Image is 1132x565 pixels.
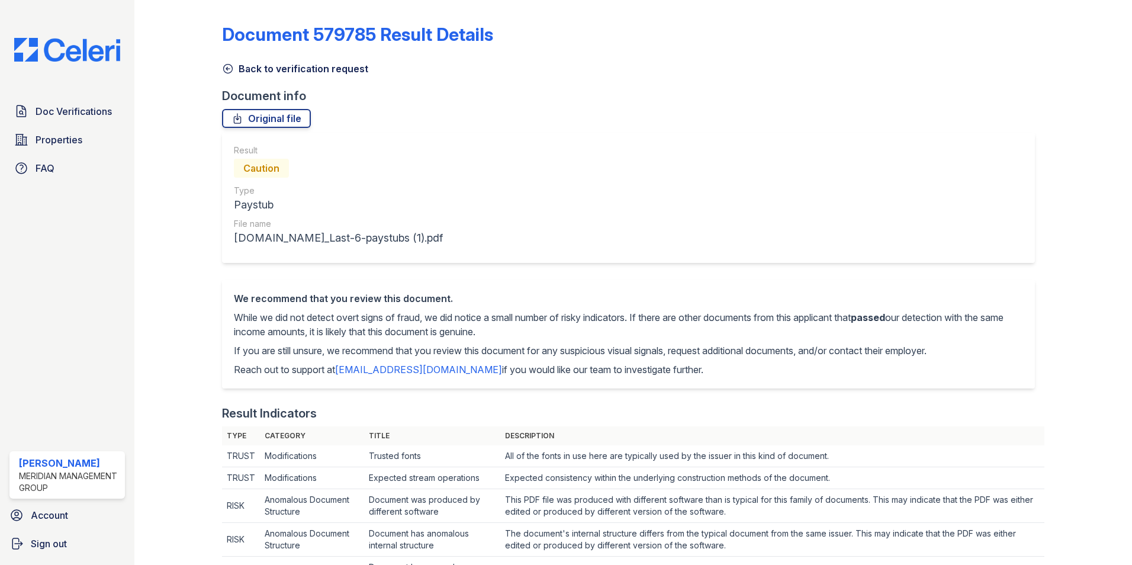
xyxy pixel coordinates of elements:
[222,523,260,557] td: RISK
[222,467,260,489] td: TRUST
[222,445,260,467] td: TRUST
[31,508,68,522] span: Account
[364,523,501,557] td: Document has anomalous internal structure
[234,344,1023,358] p: If you are still unsure, we recommend that you review this document for any suspicious visual sig...
[222,405,317,422] div: Result Indicators
[222,62,368,76] a: Back to verification request
[31,537,67,551] span: Sign out
[5,503,130,527] a: Account
[500,523,1044,557] td: The document's internal structure differs from the typical document from the same issuer. This ma...
[9,99,125,123] a: Doc Verifications
[222,426,260,445] th: Type
[260,467,364,489] td: Modifications
[851,312,885,323] span: passed
[222,24,493,45] a: Document 579785 Result Details
[9,156,125,180] a: FAQ
[234,185,443,197] div: Type
[36,161,54,175] span: FAQ
[260,445,364,467] td: Modifications
[364,489,501,523] td: Document was produced by different software
[335,364,502,375] a: [EMAIL_ADDRESS][DOMAIN_NAME]
[19,456,120,470] div: [PERSON_NAME]
[222,88,1044,104] div: Document info
[19,470,120,494] div: Meridian Management Group
[260,523,364,557] td: Anomalous Document Structure
[364,426,501,445] th: Title
[500,467,1044,489] td: Expected consistency within the underlying construction methods of the document.
[234,230,443,246] div: [DOMAIN_NAME]_Last-6-paystubs (1).pdf
[234,362,1023,377] p: Reach out to support at if you would like our team to investigate further.
[234,291,1023,306] div: We recommend that you review this document.
[36,133,82,147] span: Properties
[234,310,1023,339] p: While we did not detect overt signs of fraud, we did notice a small number of risky indicators. I...
[222,489,260,523] td: RISK
[364,445,501,467] td: Trusted fonts
[234,218,443,230] div: File name
[364,467,501,489] td: Expected stream operations
[260,426,364,445] th: Category
[5,38,130,62] img: CE_Logo_Blue-a8612792a0a2168367f1c8372b55b34899dd931a85d93a1a3d3e32e68fde9ad4.png
[9,128,125,152] a: Properties
[222,109,311,128] a: Original file
[234,145,443,156] div: Result
[36,104,112,118] span: Doc Verifications
[260,489,364,523] td: Anomalous Document Structure
[234,159,289,178] div: Caution
[1082,518,1120,553] iframe: chat widget
[500,426,1044,445] th: Description
[5,532,130,556] a: Sign out
[500,489,1044,523] td: This PDF file was produced with different software than is typical for this family of documents. ...
[500,445,1044,467] td: All of the fonts in use here are typically used by the issuer in this kind of document.
[234,197,443,213] div: Paystub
